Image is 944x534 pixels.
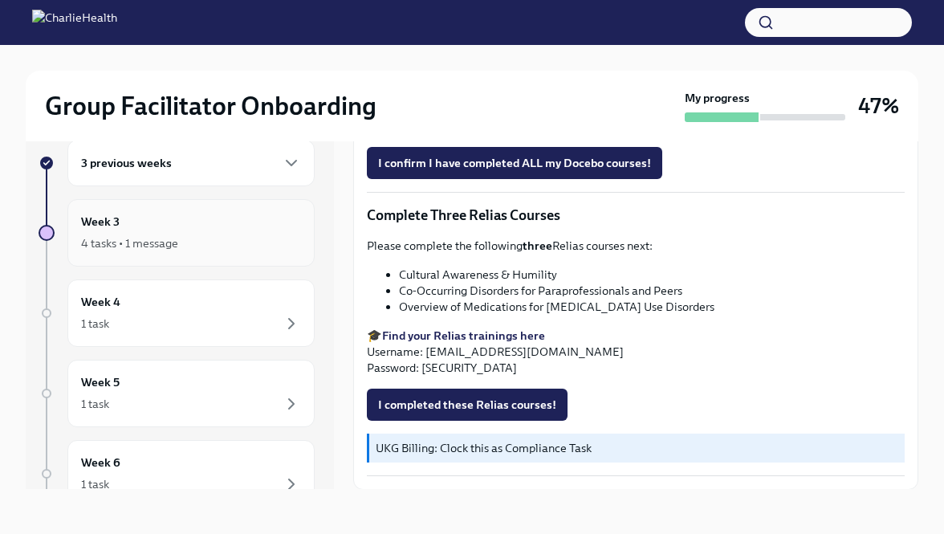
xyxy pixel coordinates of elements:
div: 4 tasks • 1 message [81,235,178,251]
p: UKG Billing: Clock this as Compliance Task [376,440,898,456]
div: 1 task [81,396,109,412]
h3: 47% [858,92,899,120]
li: Overview of Medications for [MEDICAL_DATA] Use Disorders [399,299,905,315]
button: I confirm I have completed ALL my Docebo courses! [367,147,662,179]
img: CharlieHealth [32,10,117,35]
span: I completed these Relias courses! [378,397,556,413]
span: I confirm I have completed ALL my Docebo courses! [378,155,651,171]
p: Complete Three Relias Courses [367,206,905,225]
div: 1 task [81,476,109,492]
strong: three [523,238,552,253]
h6: 3 previous weeks [81,154,172,172]
li: Cultural Awareness & Humility [399,267,905,283]
h2: Group Facilitator Onboarding [45,90,376,122]
strong: My progress [685,90,750,106]
a: Week 51 task [39,360,315,427]
p: 🎓 Username: [EMAIL_ADDRESS][DOMAIN_NAME] Password: [SECURITY_DATA] [367,328,905,376]
a: Find your Relias trainings here [382,328,545,343]
a: Week 34 tasks • 1 message [39,199,315,267]
h6: Week 6 [81,454,120,471]
h6: Week 4 [81,293,120,311]
h6: Week 3 [81,213,120,230]
a: Week 41 task [39,279,315,347]
li: Co-Occurring Disorders for Paraprofessionals and Peers [399,283,905,299]
div: 1 task [81,316,109,332]
h6: Week 5 [81,373,120,391]
a: Week 61 task [39,440,315,508]
div: 3 previous weeks [67,140,315,186]
button: I completed these Relias courses! [367,389,568,421]
p: Please complete the following Relias courses next: [367,238,905,254]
